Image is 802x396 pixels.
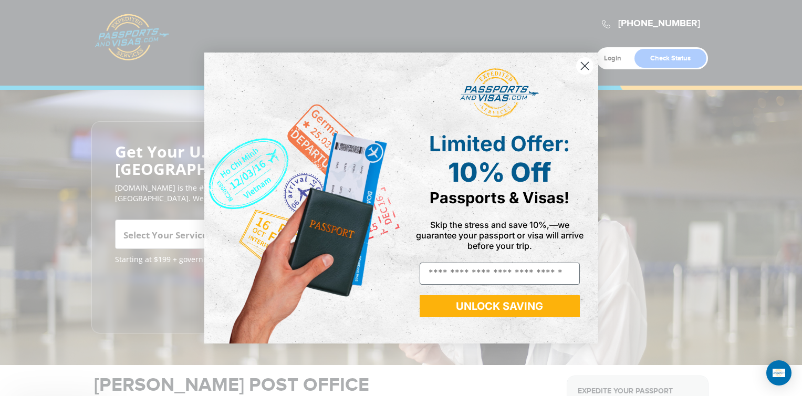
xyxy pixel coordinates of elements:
[416,220,584,251] span: Skip the stress and save 10%,—we guarantee your passport or visa will arrive before your trip.
[204,53,401,343] img: de9cda0d-0715-46ca-9a25-073762a91ba7.png
[766,360,791,385] div: Open Intercom Messenger
[576,57,594,75] button: Close dialog
[429,131,570,157] span: Limited Offer:
[430,189,569,207] span: Passports & Visas!
[460,68,539,118] img: passports and visas
[420,295,580,317] button: UNLOCK SAVING
[448,157,551,188] span: 10% Off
